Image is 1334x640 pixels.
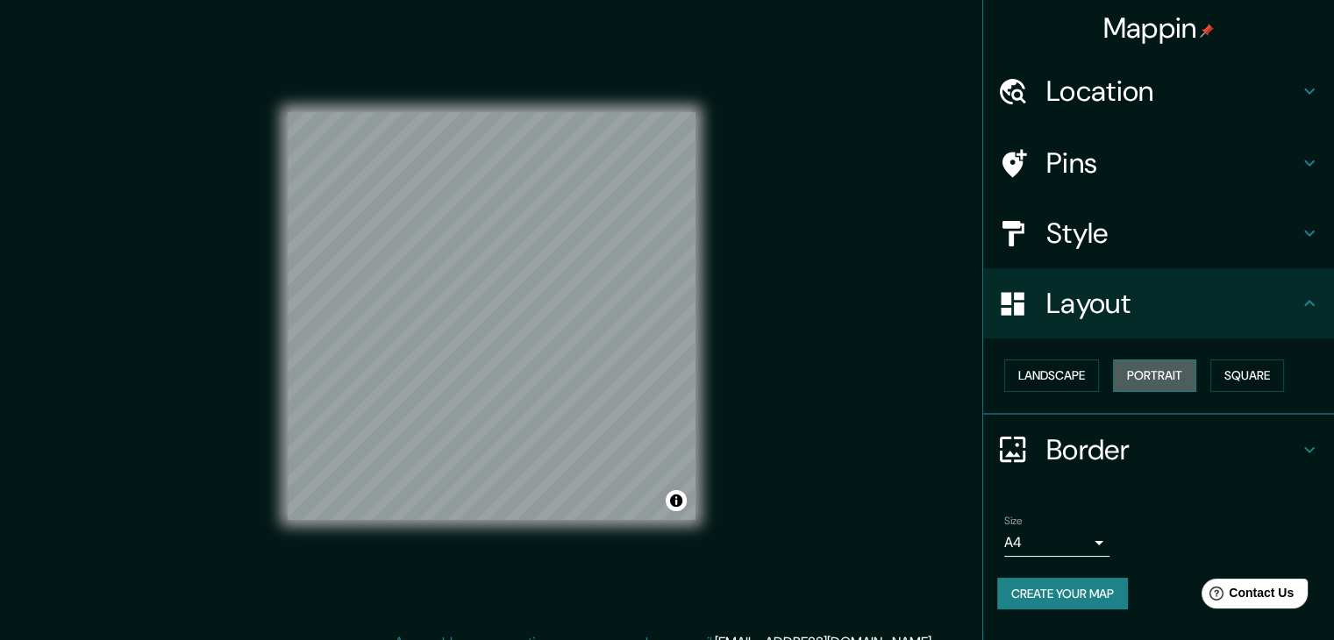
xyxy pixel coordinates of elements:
[1113,359,1196,392] button: Portrait
[1046,74,1299,109] h4: Location
[983,198,1334,268] div: Style
[1004,529,1109,557] div: A4
[1046,146,1299,181] h4: Pins
[983,128,1334,198] div: Pins
[983,415,1334,485] div: Border
[997,578,1128,610] button: Create your map
[1004,513,1023,528] label: Size
[1004,359,1099,392] button: Landscape
[1046,216,1299,251] h4: Style
[1046,432,1299,467] h4: Border
[666,490,687,511] button: Toggle attribution
[288,112,696,520] canvas: Map
[983,56,1334,126] div: Location
[1046,286,1299,321] h4: Layout
[1200,24,1214,38] img: pin-icon.png
[1178,572,1315,621] iframe: Help widget launcher
[1103,11,1215,46] h4: Mappin
[1210,359,1284,392] button: Square
[983,268,1334,338] div: Layout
